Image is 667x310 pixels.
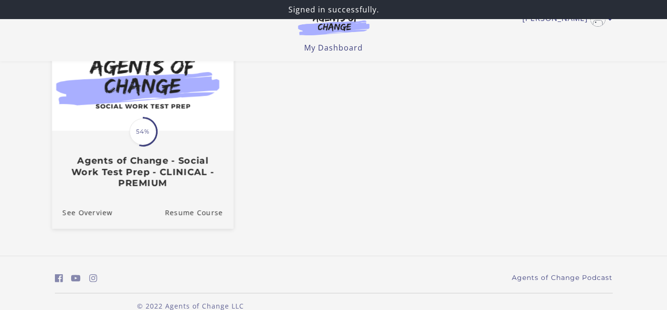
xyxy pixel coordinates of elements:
i: https://www.instagram.com/agentsofchangeprep/ (Open in a new window) [89,274,97,283]
a: Agents of Change - Social Work Test Prep - CLINICAL - PREMIUM: Resume Course [165,196,233,228]
a: Agents of Change - Social Work Test Prep - CLINICAL - PREMIUM: See Overview [52,196,112,228]
h3: Agents of Change - Social Work Test Prep - CLINICAL - PREMIUM [62,155,222,188]
span: 54% [129,118,156,145]
i: https://www.facebook.com/groups/aswbtestprep (Open in a new window) [55,274,63,283]
i: https://www.youtube.com/c/AgentsofChangeTestPrepbyMeaganMitchell (Open in a new window) [71,274,81,283]
a: https://www.youtube.com/c/AgentsofChangeTestPrepbyMeaganMitchell (Open in a new window) [71,271,81,285]
img: Agents of Change Logo [288,13,380,35]
a: My Dashboard [304,42,363,53]
a: Toggle menu [522,11,608,27]
a: Agents of Change Podcast [512,273,613,283]
a: https://www.instagram.com/agentsofchangeprep/ (Open in a new window) [89,271,97,285]
p: Signed in successfully. [4,4,663,15]
a: https://www.facebook.com/groups/aswbtestprep (Open in a new window) [55,271,63,285]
